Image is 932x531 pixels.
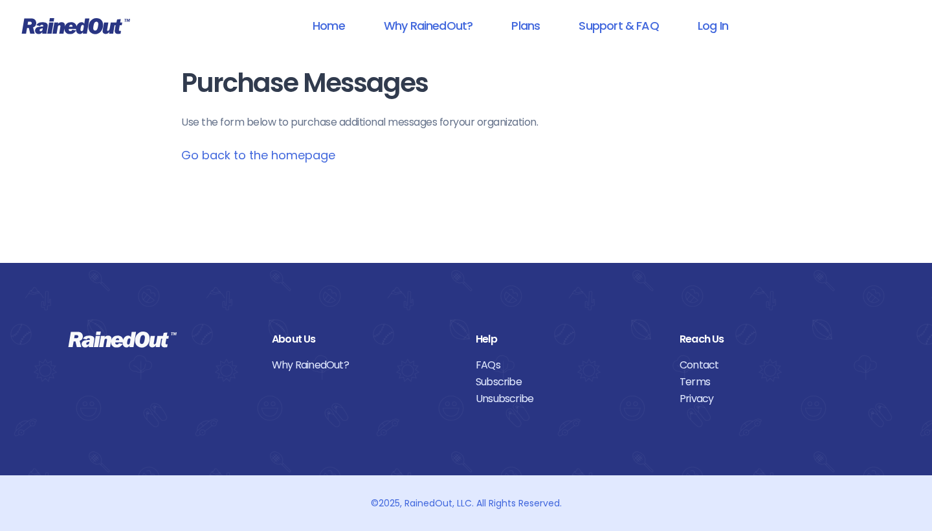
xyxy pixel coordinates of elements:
[296,11,362,40] a: Home
[680,357,864,374] a: Contact
[476,331,660,348] div: Help
[476,357,660,374] a: FAQs
[272,357,456,374] a: Why RainedOut?
[181,69,751,98] h1: Purchase Messages
[562,11,675,40] a: Support & FAQ
[181,147,335,163] a: Go back to the homepage
[476,390,660,407] a: Unsubscribe
[367,11,490,40] a: Why RainedOut?
[680,331,864,348] div: Reach Us
[494,11,557,40] a: Plans
[680,374,864,390] a: Terms
[272,331,456,348] div: About Us
[476,374,660,390] a: Subscribe
[681,11,745,40] a: Log In
[680,390,864,407] a: Privacy
[181,115,751,130] p: Use the form below to purchase additional messages for your organization .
